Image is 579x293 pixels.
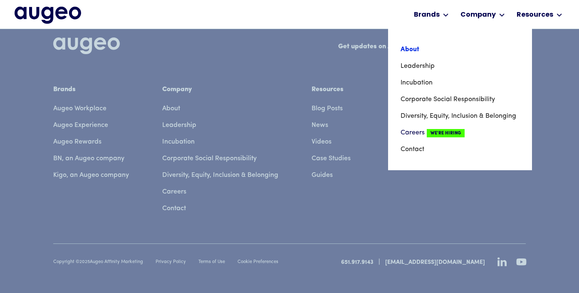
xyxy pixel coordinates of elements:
[15,7,81,23] a: home
[401,41,520,58] a: About
[517,10,553,20] div: Resources
[414,10,440,20] div: Brands
[401,108,520,124] a: Diversity, Equity, Inclusion & Belonging
[401,58,520,74] a: Leadership
[427,129,465,137] span: We're Hiring
[401,124,520,141] a: CareersWe're Hiring
[388,29,532,170] nav: Company
[401,141,520,158] a: Contact
[401,91,520,108] a: Corporate Social Responsibility
[15,7,81,23] img: Augeo's full logo in midnight blue.
[401,74,520,91] a: Incubation
[460,10,496,20] div: Company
